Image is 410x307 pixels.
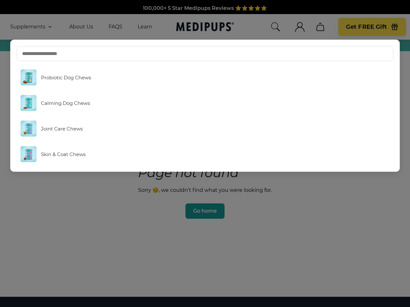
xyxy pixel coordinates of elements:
[41,75,91,81] span: Probiotic Dog Chews
[17,117,393,140] a: Joint Care Chews
[41,151,86,157] span: Skin & Coat Chews
[41,126,83,132] span: Joint Care Chews
[17,66,393,89] a: Probiotic Dog Chews
[20,121,37,137] img: Joint Care Chews
[17,92,393,114] a: Calming Dog Chews
[41,100,90,106] span: Calming Dog Chews
[20,69,37,85] img: Probiotic Dog Chews
[17,143,393,165] a: Skin & Coat Chews
[20,95,37,111] img: Calming Dog Chews
[20,146,37,162] img: Skin & Coat Chews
